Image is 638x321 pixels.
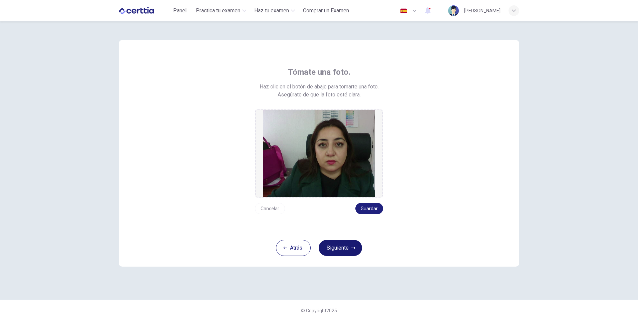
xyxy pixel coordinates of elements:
button: Guardar [355,203,383,214]
img: Profile picture [448,5,459,16]
a: CERTTIA logo [119,4,169,17]
span: Comprar un Examen [303,7,349,15]
span: Haz clic en el botón de abajo para tomarte una foto. [260,83,379,91]
img: preview screemshot [263,110,375,197]
span: Practica tu examen [196,7,240,15]
button: Haz tu examen [252,5,298,17]
span: © Copyright 2025 [301,308,337,313]
img: CERTTIA logo [119,4,154,17]
span: Asegúrate de que la foto esté clara. [278,91,361,99]
span: Tómate una foto. [288,67,350,77]
button: Comprar un Examen [300,5,352,17]
button: Atrás [276,240,311,256]
button: Practica tu examen [193,5,249,17]
img: es [399,8,408,13]
button: Cancelar [255,203,285,214]
span: Haz tu examen [254,7,289,15]
button: Siguiente [319,240,362,256]
div: [PERSON_NAME] [464,7,501,15]
span: Panel [173,7,187,15]
button: Panel [169,5,191,17]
